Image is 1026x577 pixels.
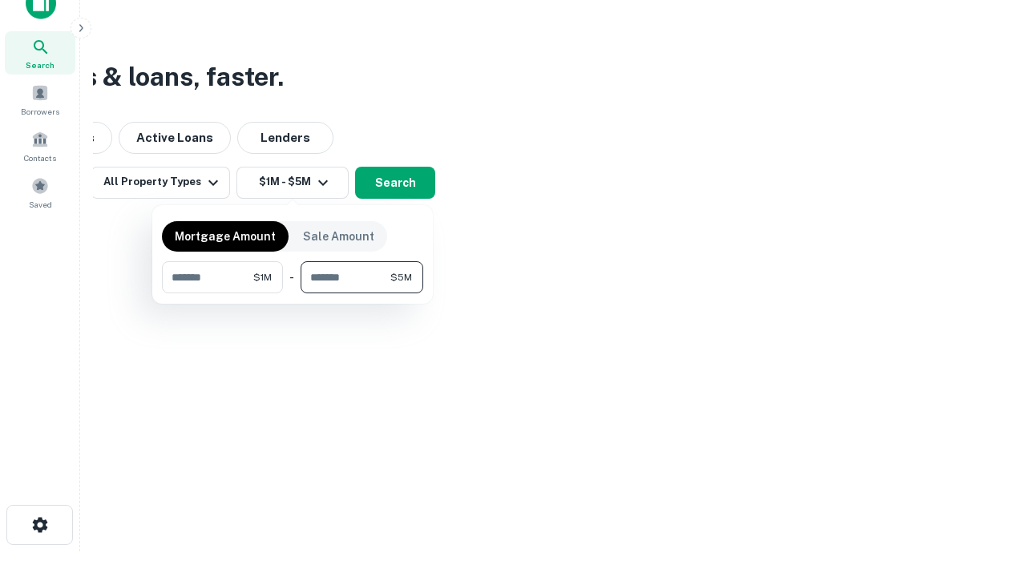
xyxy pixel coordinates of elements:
[946,397,1026,474] iframe: Chat Widget
[253,270,272,284] span: $1M
[175,228,276,245] p: Mortgage Amount
[390,270,412,284] span: $5M
[303,228,374,245] p: Sale Amount
[289,261,294,293] div: -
